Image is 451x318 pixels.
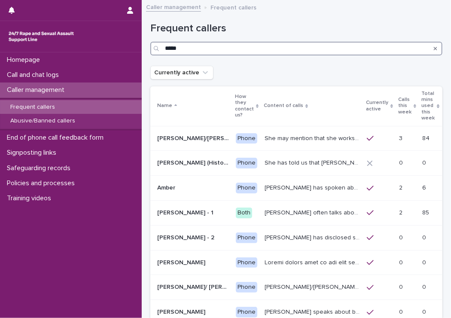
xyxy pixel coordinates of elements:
p: Name [157,101,172,110]
p: Amy often talks about being raped a night before or 2 weeks ago or a month ago. She also makes re... [265,208,362,217]
p: How they contact us? [235,92,254,120]
p: [PERSON_NAME] [157,257,207,266]
p: Andrew shared that he has been raped and beaten by a group of men in or near his home twice withi... [265,257,362,266]
button: Currently active [150,66,213,79]
div: Phone [236,307,257,318]
p: Alison (Historic Plan) [157,158,231,167]
div: Phone [236,183,257,193]
p: 0 [422,257,428,266]
p: Homepage [3,56,47,64]
p: 0 [422,158,428,167]
p: Caller management [3,86,71,94]
p: Abusive/Banned callers [3,117,82,125]
p: [PERSON_NAME] - 2 [157,232,216,242]
p: Total mins used this week [421,89,435,123]
div: Phone [236,282,257,293]
p: 2 [399,208,404,217]
p: 6 [422,183,428,192]
p: Amber has spoken about multiple experiences of sexual abuse. Amber told us she is now 18 (as of 0... [265,183,362,192]
a: Caller management [146,2,201,12]
img: rhQMoQhaT3yELyF149Cw [7,28,76,45]
p: Currently active [366,98,388,114]
p: Anna/Emma often talks about being raped at gunpoint at the age of 13/14 by her ex-partner, aged 1... [265,282,362,291]
p: Amber [157,183,177,192]
p: Frequent callers [3,104,62,111]
p: [PERSON_NAME] [157,307,207,316]
p: Calls this week [398,95,411,117]
p: [PERSON_NAME] - 1 [157,208,215,217]
p: Content of calls [264,101,303,110]
div: Phone [236,158,257,168]
p: Training videos [3,194,58,202]
p: Caller speaks about being raped and abused by the police and her ex-husband of 20 years. She has ... [265,307,362,316]
p: 0 [422,232,428,242]
p: 0 [422,307,428,316]
p: She may mention that she works as a Nanny, looking after two children. Abbie / Emily has let us k... [265,133,362,142]
div: Phone [236,133,257,144]
p: End of phone call feedback form [3,134,110,142]
p: Safeguarding records [3,164,77,172]
p: 2 [399,183,404,192]
div: Both [236,208,252,218]
p: Amy has disclosed she has survived two rapes, one in the UK and the other in Australia in 2013. S... [265,232,362,242]
div: Phone [236,257,257,268]
p: 0 [422,282,428,291]
p: Policies and processes [3,179,82,187]
input: Search [150,42,442,55]
p: Signposting links [3,149,63,157]
p: Frequent callers [210,2,256,12]
p: She has told us that Prince Andrew was involved with her abuse. Men from Hollywood (or 'Hollywood... [265,158,362,167]
p: 84 [422,133,431,142]
p: 0 [399,232,405,242]
p: [PERSON_NAME]/ [PERSON_NAME] [157,282,231,291]
p: 0 [399,257,405,266]
h1: Frequent callers [150,22,442,35]
p: 0 [399,307,405,316]
div: Phone [236,232,257,243]
p: Call and chat logs [3,71,66,79]
p: 3 [399,133,404,142]
p: 0 [399,158,405,167]
p: 0 [399,282,405,291]
p: Abbie/Emily (Anon/'I don't know'/'I can't remember') [157,133,231,142]
p: 85 [422,208,431,217]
